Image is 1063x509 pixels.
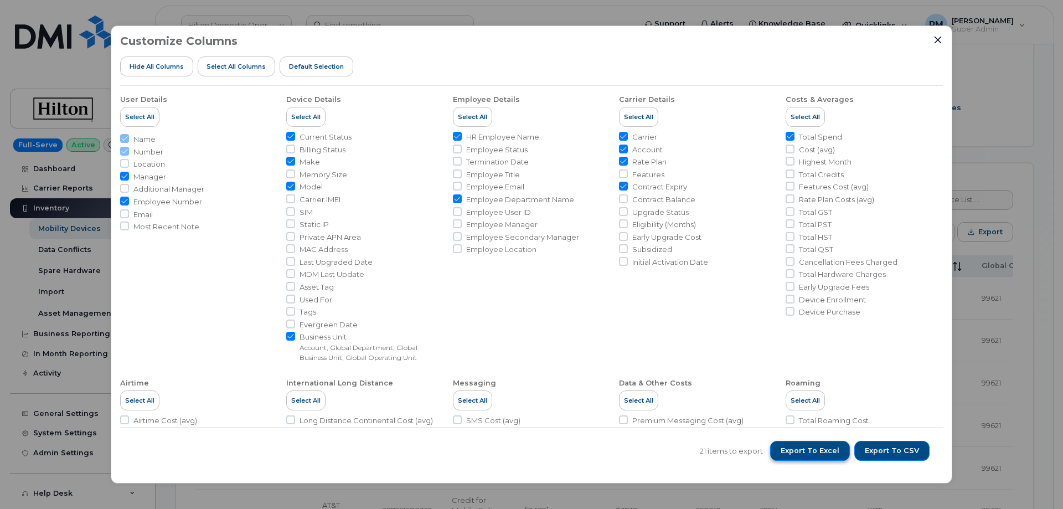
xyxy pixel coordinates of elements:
[466,169,520,180] span: Employee Title
[280,56,353,76] button: Default Selection
[120,95,167,105] div: User Details
[207,62,266,71] span: Select all Columns
[799,269,886,280] span: Total Hardware Charges
[289,62,344,71] span: Default Selection
[130,62,184,71] span: Hide All Columns
[799,415,869,426] span: Total Roaming Cost
[786,107,825,127] button: Select All
[619,107,658,127] button: Select All
[133,209,153,220] span: Email
[791,112,820,121] span: Select All
[624,112,653,121] span: Select All
[133,172,166,182] span: Manager
[786,378,821,388] div: Roaming
[458,112,487,121] span: Select All
[286,107,326,127] button: Select All
[632,232,701,243] span: Early Upgrade Cost
[770,441,850,461] button: Export to Excel
[300,320,358,330] span: Evergreen Date
[300,219,329,230] span: Static IP
[453,107,492,127] button: Select All
[300,182,323,192] span: Model
[799,295,866,305] span: Device Enrollment
[300,157,320,167] span: Make
[1015,461,1055,501] iframe: Messenger Launcher
[300,145,345,155] span: Billing Status
[854,441,930,461] button: Export to CSV
[624,396,653,405] span: Select All
[466,132,539,142] span: HR Employee Name
[786,390,825,410] button: Select All
[120,378,149,388] div: Airtime
[300,132,352,142] span: Current Status
[300,307,316,317] span: Tags
[466,244,536,255] span: Employee Location
[632,415,744,426] span: Premium Messaging Cost (avg)
[632,207,689,218] span: Upgrade Status
[133,134,156,145] span: Name
[799,182,869,192] span: Features Cost (avg)
[300,332,443,342] span: Business Unit
[466,157,529,167] span: Termination Date
[799,169,844,180] span: Total Credits
[619,95,675,105] div: Carrier Details
[619,390,658,410] button: Select All
[786,95,854,105] div: Costs & Averages
[133,197,202,207] span: Employee Number
[120,390,159,410] button: Select All
[632,132,657,142] span: Carrier
[133,147,163,157] span: Number
[799,145,835,155] span: Cost (avg)
[453,378,496,388] div: Messaging
[632,194,695,205] span: Contract Balance
[799,219,832,230] span: Total PST
[291,112,321,121] span: Select All
[125,396,154,405] span: Select All
[133,222,199,232] span: Most Recent Note
[466,232,579,243] span: Employee Secondary Manager
[632,169,664,180] span: Features
[133,184,204,194] span: Additional Manager
[466,145,528,155] span: Employee Status
[799,257,897,268] span: Cancellation Fees Charged
[632,219,696,230] span: Eligibility (Months)
[286,95,341,105] div: Device Details
[125,112,154,121] span: Select All
[300,269,364,280] span: MDM Last Update
[300,415,433,426] span: Long Distance Continental Cost (avg)
[799,307,860,317] span: Device Purchase
[632,145,663,155] span: Account
[799,232,832,243] span: Total HST
[632,257,708,268] span: Initial Activation Date
[198,56,276,76] button: Select all Columns
[286,378,393,388] div: International Long Distance
[453,95,520,105] div: Employee Details
[300,257,373,268] span: Last Upgraded Date
[300,295,332,305] span: Used For
[300,169,347,180] span: Memory Size
[300,194,340,205] span: Carrier IMEI
[781,446,839,456] span: Export to Excel
[286,390,326,410] button: Select All
[453,390,492,410] button: Select All
[799,132,842,142] span: Total Spend
[700,446,763,456] span: 21 items to export
[300,207,313,218] span: SIM
[791,396,820,405] span: Select All
[133,159,165,169] span: Location
[799,157,852,167] span: Highest Month
[799,207,832,218] span: Total GST
[291,396,321,405] span: Select All
[466,182,524,192] span: Employee Email
[300,282,334,292] span: Asset Tag
[619,378,692,388] div: Data & Other Costs
[466,194,574,205] span: Employee Department Name
[300,244,348,255] span: MAC Address
[466,207,531,218] span: Employee User ID
[799,282,869,292] span: Early Upgrade Fees
[632,157,667,167] span: Rate Plan
[466,415,520,426] span: SMS Cost (avg)
[120,107,159,127] button: Select All
[632,182,687,192] span: Contract Expiry
[300,343,417,362] small: Account, Global Department, Global Business Unit, Global Operating Unit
